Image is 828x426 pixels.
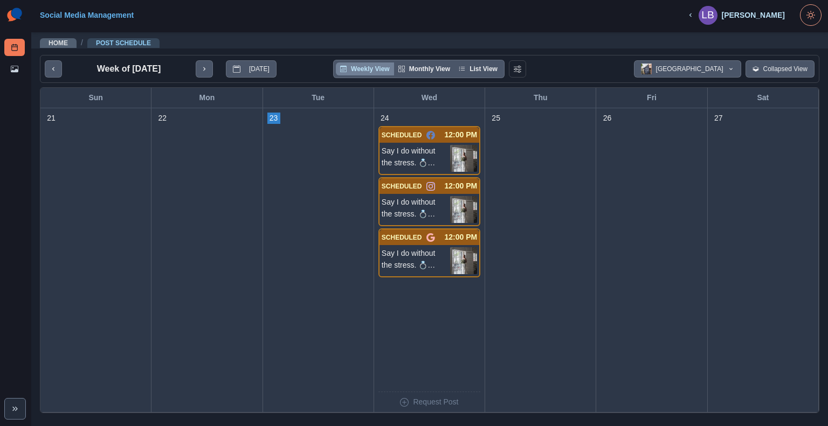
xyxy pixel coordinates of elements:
nav: breadcrumb [40,37,160,48]
p: Say I do without the stress. 💍 Let us help you plan a beautiful, intimate celebration at [GEOGRAP... [382,145,450,172]
div: Lisa Beers [701,2,714,28]
p: Say I do without the stress. 💍 Let us help you plan a beautiful, intimate celebration at [GEOGRAP... [382,247,450,274]
button: [PERSON_NAME] [678,4,793,26]
button: Monthly View [394,62,454,75]
p: Say I do without the stress. 💍 Let us help you plan a beautiful, intimate celebration at [GEOGRAP... [382,196,450,223]
button: List View [454,62,502,75]
a: Media Library [4,60,25,78]
a: Post Schedule [4,39,25,56]
p: SCHEDULED [382,130,422,140]
p: 26 [603,113,612,124]
div: Sat [708,88,819,108]
p: 22 [158,113,167,124]
p: 23 [270,113,278,124]
p: 12:00 PM [444,180,477,192]
img: xid5izdzlvcikb3uutmf [450,196,477,223]
p: [DATE] [249,65,270,73]
p: Request Post [413,396,458,408]
a: Home [49,39,68,47]
p: 24 [381,113,389,124]
p: 12:00 PM [444,129,477,141]
button: Change View Order [509,60,526,78]
div: Mon [151,88,263,108]
p: 21 [47,113,56,124]
p: SCHEDULED [382,233,422,242]
a: Post Schedule [96,39,151,47]
img: xid5izdzlvcikb3uutmf [450,145,477,172]
button: [GEOGRAPHIC_DATA] [634,60,741,78]
p: 12:00 PM [444,232,477,243]
button: next month [196,60,213,78]
img: 128002410630662 [641,64,652,74]
button: Toggle Mode [800,4,822,26]
div: Wed [374,88,485,108]
button: Collapsed View [746,60,815,78]
button: Expand [4,398,26,420]
div: Fri [596,88,707,108]
button: go to today [226,60,277,78]
div: Tue [263,88,374,108]
p: SCHEDULED [382,181,422,191]
div: [PERSON_NAME] [722,11,785,20]
p: 27 [714,113,723,124]
p: Week of [DATE] [97,62,161,75]
span: / [81,37,83,48]
img: xid5izdzlvcikb3uutmf [450,247,477,274]
p: 25 [492,113,500,124]
div: Thu [485,88,596,108]
a: Social Media Management [40,11,134,19]
div: Sun [40,88,151,108]
button: previous month [45,60,62,78]
button: Weekly View [336,62,394,75]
